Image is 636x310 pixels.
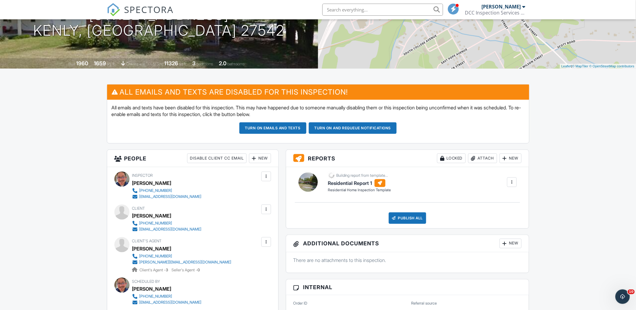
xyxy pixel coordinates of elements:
[328,188,391,193] div: Residential Home Inspection Template
[132,188,202,194] a: [PHONE_NUMBER]
[132,253,232,259] a: [PHONE_NUMBER]
[132,206,145,211] span: Client
[132,194,202,200] a: [EMAIL_ADDRESS][DOMAIN_NAME]
[140,268,169,272] span: Client's Agent -
[107,150,278,167] h3: People
[151,62,163,66] span: Lot Size
[468,153,497,163] div: Attach
[293,257,522,263] p: There are no attachments to this inspection.
[132,220,202,226] a: [PHONE_NUMBER]
[132,279,160,284] span: Scheduled By
[132,239,162,243] span: Client's Agent
[590,64,634,68] a: © OpenStreetMap contributors
[561,64,571,68] a: Leaflet
[437,153,466,163] div: Locked
[197,62,213,66] span: bedrooms
[33,7,285,39] h1: [STREET_ADDRESS] Kenly, [GEOGRAPHIC_DATA] 27542
[249,153,271,163] div: New
[187,153,247,163] div: Disable Client CC Email
[465,10,526,16] div: DCC Inspection Services LLC
[94,60,106,66] div: 1659
[328,172,335,179] img: loading-93afd81d04378562ca97960a6d0abf470c8f8241ccf6a1b4da771bf876922d1b.gif
[615,289,630,304] iframe: Intercom live chat
[322,4,443,16] input: Search everything...
[139,300,202,305] div: [EMAIL_ADDRESS][DOMAIN_NAME]
[572,64,589,68] a: © MapTiler
[309,122,397,134] button: Turn on and Requeue Notifications
[179,62,187,66] span: sq.ft.
[107,3,120,16] img: The Best Home Inspection Software - Spectora
[132,211,171,220] div: [PERSON_NAME]
[132,299,202,305] a: [EMAIL_ADDRESS][DOMAIN_NAME]
[293,301,308,306] label: Order ID
[139,254,172,259] div: [PHONE_NUMBER]
[411,301,437,306] label: Referral source
[132,173,153,178] span: Inspector
[482,4,521,10] div: [PERSON_NAME]
[389,212,427,224] div: Publish All
[192,60,196,66] div: 3
[227,62,244,66] span: bathrooms
[336,173,388,178] div: Building report from template...
[132,179,171,188] div: [PERSON_NAME]
[132,244,171,253] a: [PERSON_NAME]
[76,60,88,66] div: 1960
[139,221,172,226] div: [PHONE_NUMBER]
[132,293,202,299] a: [PHONE_NUMBER]
[219,60,226,66] div: 2.0
[139,260,232,265] div: [PERSON_NAME][EMAIL_ADDRESS][DOMAIN_NAME]
[107,85,529,99] h3: All emails and texts are disabled for this inspection!
[107,8,174,21] a: SPECTORA
[286,235,529,252] h3: Additional Documents
[139,194,202,199] div: [EMAIL_ADDRESS][DOMAIN_NAME]
[107,62,115,66] span: sq. ft.
[328,179,391,187] h6: Residential Report 1
[132,284,171,293] div: [PERSON_NAME]
[164,60,178,66] div: 11326
[139,294,172,299] div: [PHONE_NUMBER]
[69,62,75,66] span: Built
[628,289,635,294] span: 10
[139,227,202,232] div: [EMAIL_ADDRESS][DOMAIN_NAME]
[132,226,202,232] a: [EMAIL_ADDRESS][DOMAIN_NAME]
[500,239,522,248] div: New
[239,122,306,134] button: Turn on emails and texts
[139,188,172,193] div: [PHONE_NUMBER]
[286,279,529,295] h3: Internal
[126,62,145,66] span: crawlspace
[132,259,232,265] a: [PERSON_NAME][EMAIL_ADDRESS][DOMAIN_NAME]
[166,268,168,272] strong: 3
[560,64,636,69] div: |
[198,268,200,272] strong: 0
[124,3,174,16] span: SPECTORA
[286,150,529,167] h3: Reports
[112,104,525,118] p: All emails and texts have been disabled for this inspection. This may have happened due to someon...
[500,153,522,163] div: New
[172,268,200,272] span: Seller's Agent -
